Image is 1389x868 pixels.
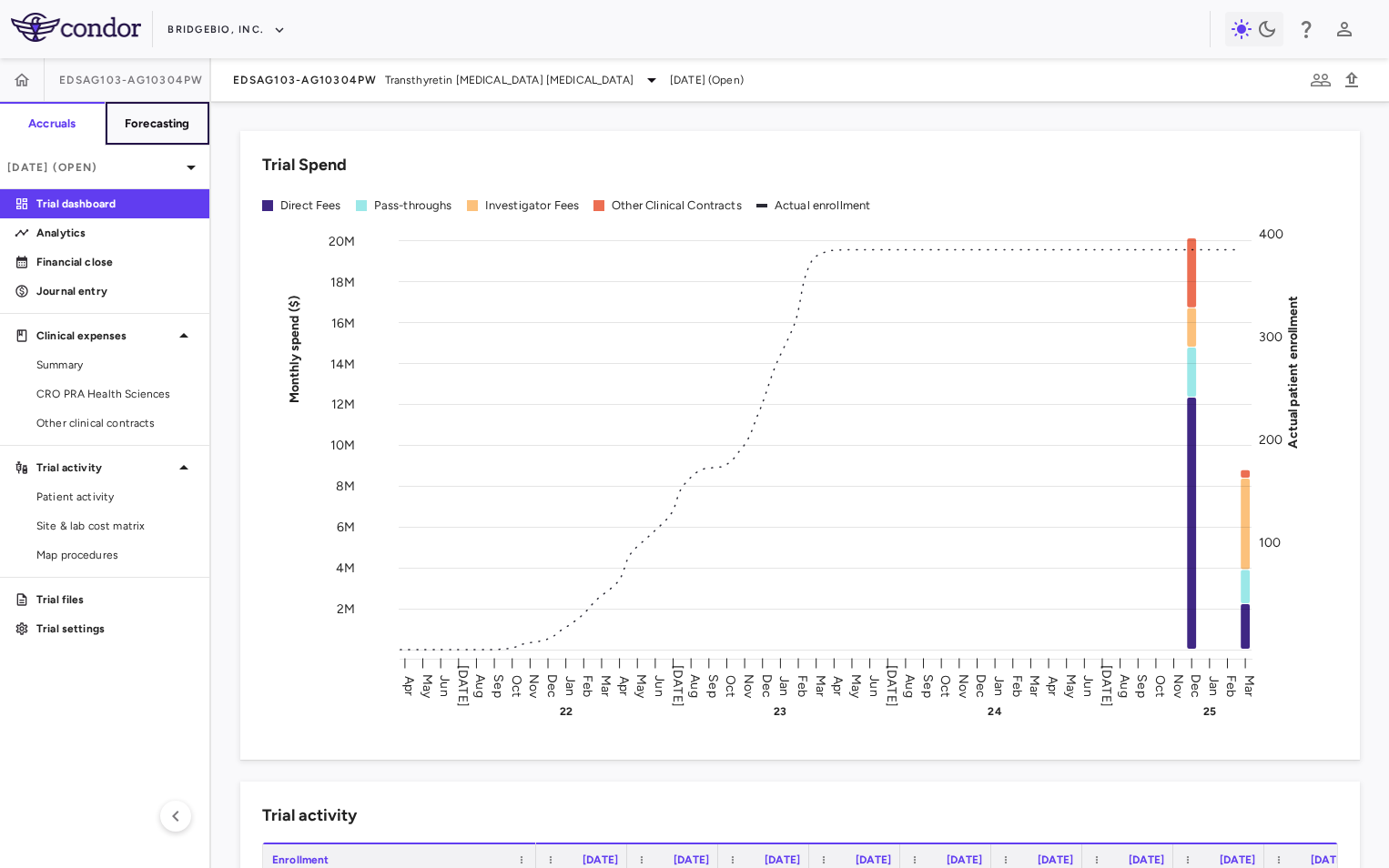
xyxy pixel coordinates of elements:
text: Apr [830,675,846,695]
text: 22 [560,705,573,718]
tspan: 100 [1259,535,1281,550]
span: CRO PRA Health Sciences [36,386,195,402]
text: Sep [920,674,936,697]
h6: Forecasting [125,116,190,132]
text: Sep [705,674,721,697]
tspan: Monthly spend ($) [287,295,302,403]
text: Jun [1080,675,1096,696]
div: Investigator Fees [485,197,580,214]
text: Dec [759,673,775,697]
text: Jun [652,675,667,696]
p: Trial dashboard [36,196,195,212]
p: Trial settings [36,621,195,637]
tspan: 4M [336,560,355,576]
text: Feb [580,674,595,696]
text: Mar [1027,674,1042,696]
p: [DATE] (Open) [7,159,180,176]
tspan: 20M [329,233,355,248]
text: Dec [1188,673,1203,697]
p: Trial activity [36,459,173,476]
span: [DATE] (Open) [670,72,744,88]
span: Patient activity [36,489,195,505]
p: Analytics [36,225,195,241]
tspan: 300 [1259,329,1283,345]
text: May [1063,673,1079,698]
text: Nov [1171,673,1186,698]
button: BridgeBio, Inc. [167,15,286,45]
tspan: 18M [330,274,355,289]
text: Apr [1045,675,1060,695]
tspan: 10M [330,438,355,453]
tspan: 200 [1259,432,1283,448]
img: logo-full-SnFGN8VE.png [11,13,141,42]
text: [DATE] [884,665,899,707]
span: Transthyretin [MEDICAL_DATA] [MEDICAL_DATA] [385,72,634,88]
text: Feb [1223,674,1239,696]
text: Feb [1009,674,1025,696]
tspan: 12M [331,397,355,412]
p: Financial close [36,254,195,270]
p: Trial files [36,591,195,608]
text: Apr [616,675,632,695]
text: Jun [437,675,452,696]
span: Enrollment [272,853,330,866]
h6: Trial Spend [262,153,347,177]
span: [DATE] [1220,853,1255,866]
text: Mar [598,674,613,696]
text: [DATE] [455,665,471,707]
text: May [848,673,864,698]
text: 24 [988,705,1001,718]
text: Feb [795,674,810,696]
span: [DATE] [674,853,709,866]
text: Oct [509,674,524,696]
text: Mar [1242,674,1257,696]
text: Jan [563,675,578,695]
div: Other Clinical Contracts [612,197,742,214]
span: [DATE] [856,853,891,866]
tspan: 16M [331,315,355,330]
p: Journal entry [36,283,195,299]
text: Jun [867,675,882,696]
text: May [634,673,649,698]
text: Jan [991,675,1007,695]
tspan: 2M [337,601,355,617]
tspan: 400 [1259,227,1283,242]
tspan: Actual patient enrollment [1285,295,1301,448]
tspan: 8M [336,479,355,494]
text: Apr [401,675,417,695]
div: Direct Fees [280,197,341,214]
text: 23 [774,705,786,718]
text: Jan [776,675,792,695]
text: Dec [544,673,560,697]
text: Aug [902,674,918,697]
text: Sep [1134,674,1150,697]
span: Other clinical contracts [36,415,195,431]
text: [DATE] [670,665,685,707]
text: Mar [813,674,828,696]
span: Site & lab cost matrix [36,518,195,534]
p: Clinical expenses [36,328,173,344]
span: [DATE] [947,853,982,866]
span: [DATE] [583,853,618,866]
span: [DATE] [1311,853,1346,866]
h6: Trial activity [262,803,357,828]
text: Oct [1152,674,1168,696]
span: [DATE] [765,853,800,866]
div: Pass-throughs [374,197,452,214]
text: Nov [956,673,971,698]
span: Map procedures [36,547,195,563]
text: May [420,673,435,698]
text: 25 [1203,705,1216,718]
span: EDSAG103-AG10304PW [233,73,378,87]
tspan: 6M [337,520,355,535]
text: Nov [741,673,756,698]
tspan: 14M [330,356,355,371]
text: Oct [723,674,738,696]
text: Sep [491,674,506,697]
text: Aug [687,674,703,697]
text: Aug [472,674,488,697]
text: Dec [973,673,989,697]
div: Actual enrollment [775,197,871,214]
h6: Accruals [28,116,76,132]
text: Nov [526,673,542,698]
